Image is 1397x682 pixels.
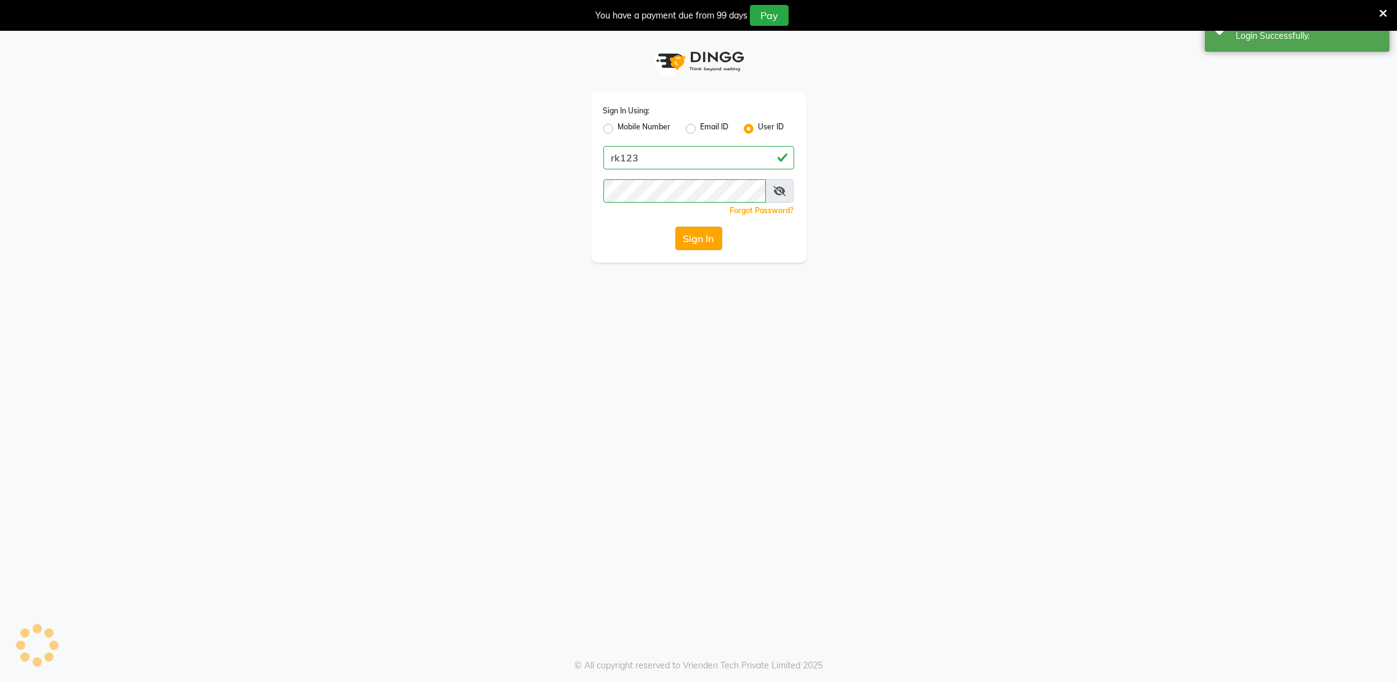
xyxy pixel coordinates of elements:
label: Email ID [701,121,729,136]
label: Sign In Using: [603,105,650,116]
input: Username [603,179,767,203]
button: Pay [750,5,789,26]
div: You have a payment due from 99 days [595,9,747,22]
button: Sign In [675,227,722,250]
img: logo1.svg [650,43,748,79]
a: Forgot Password? [730,206,794,215]
label: User ID [759,121,784,136]
input: Username [603,146,794,169]
div: Login Successfully. [1236,30,1380,43]
label: Mobile Number [618,121,671,136]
